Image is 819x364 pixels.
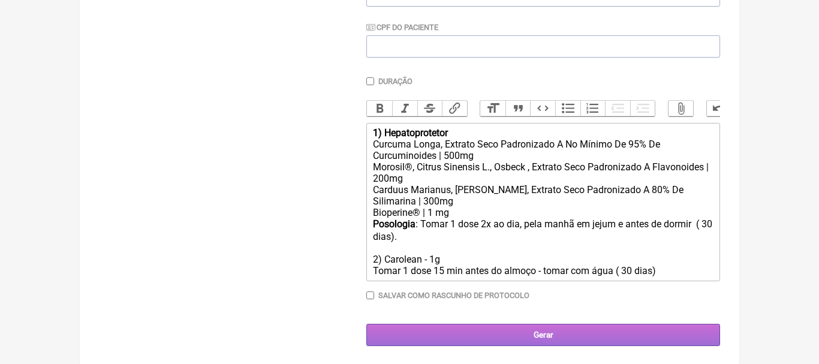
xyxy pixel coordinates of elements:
[373,127,448,139] strong: 1) Hepatoprotetor
[373,161,713,184] div: Morosil®, Citrus Sinensis L., Osbeck , Extrato Seco Padronizado A Flavonoides | 200mg
[530,101,555,116] button: Code
[480,101,505,116] button: Heading
[417,101,442,116] button: Strikethrough
[505,101,531,116] button: Quote
[373,218,713,276] div: : Tomar 1 dose 2x ao dia, pela manhã em jejum e antes de dormir ㅤ ( 30 dias). 2) Carolean - 1g To...
[378,77,412,86] label: Duração
[555,101,580,116] button: Bullets
[373,207,713,218] div: Bioperine® | 1 mg
[669,101,694,116] button: Attach Files
[366,23,438,32] label: CPF do Paciente
[442,101,467,116] button: Link
[392,101,417,116] button: Italic
[580,101,606,116] button: Numbers
[707,101,732,116] button: Undo
[373,184,713,207] div: Carduus Marianus, [PERSON_NAME], Extrato Seco Padronizado A 80% De Silimarina | 300mg
[366,324,720,346] input: Gerar
[378,291,529,300] label: Salvar como rascunho de Protocolo
[605,101,630,116] button: Decrease Level
[373,139,713,161] div: Curcuma Longa, Extrato Seco Padronizado A No Mínimo De 95% De Curcuminoides | 500mg
[373,218,415,230] strong: Posologia
[630,101,655,116] button: Increase Level
[367,101,392,116] button: Bold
